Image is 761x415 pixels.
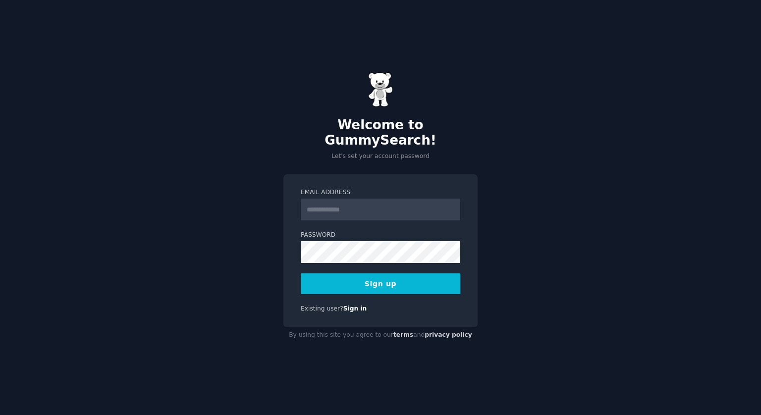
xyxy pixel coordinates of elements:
a: privacy policy [425,331,472,338]
button: Sign up [301,273,460,294]
span: Existing user? [301,305,343,312]
a: terms [393,331,413,338]
h2: Welcome to GummySearch! [283,117,478,149]
label: Password [301,231,460,240]
div: By using this site you agree to our and [283,327,478,343]
img: Gummy Bear [368,72,393,107]
label: Email Address [301,188,460,197]
p: Let's set your account password [283,152,478,161]
a: Sign in [343,305,367,312]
